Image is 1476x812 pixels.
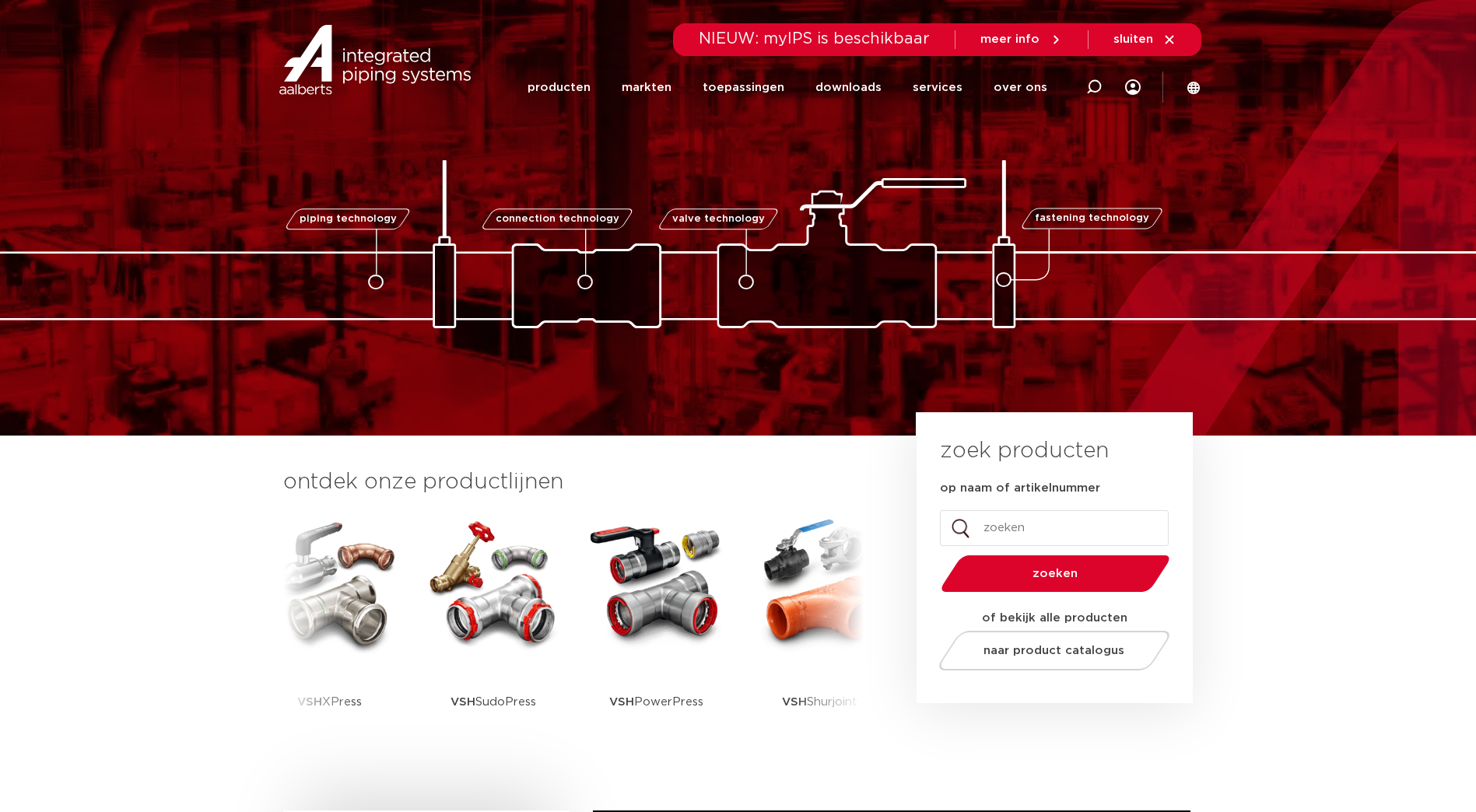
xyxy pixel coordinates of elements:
[934,554,1176,593] button: zoeken
[1113,33,1176,47] a: sluiten
[981,568,1130,579] span: zoeken
[260,513,400,751] a: VSHXPress
[994,58,1047,117] a: over ons
[913,58,962,117] a: services
[297,696,322,708] strong: VSH
[703,58,784,117] a: toepassingen
[940,481,1100,496] label: op naam of artikelnummer
[297,653,362,751] p: XPress
[587,513,727,751] a: VSHPowerPress
[283,467,864,498] h3: ontdek onze productlijnen
[782,696,807,708] strong: VSH
[750,513,890,751] a: VSHShurjoint
[528,58,1047,117] nav: Menu
[940,436,1109,467] h3: zoek producten
[782,653,857,751] p: Shurjoint
[983,645,1124,656] span: naar product catalogus
[982,612,1127,624] strong: of bekijk alle producten
[672,214,765,224] span: valve technology
[1113,33,1153,45] span: sluiten
[1035,214,1149,224] span: fastening technology
[609,653,703,751] p: PowerPress
[622,58,671,117] a: markten
[699,31,930,47] span: NIEUW: myIPS is beschikbaar
[815,58,882,117] a: downloads
[980,33,1063,47] a: meer info
[300,214,397,224] span: piping technology
[940,510,1169,546] input: zoeken
[528,58,591,117] a: producten
[423,513,563,751] a: VSHSudoPress
[1125,70,1141,104] div: my IPS
[451,653,536,751] p: SudoPress
[609,696,634,708] strong: VSH
[495,214,619,224] span: connection technology
[451,696,475,708] strong: VSH
[980,33,1040,45] span: meer info
[934,631,1173,670] a: naar product catalogus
